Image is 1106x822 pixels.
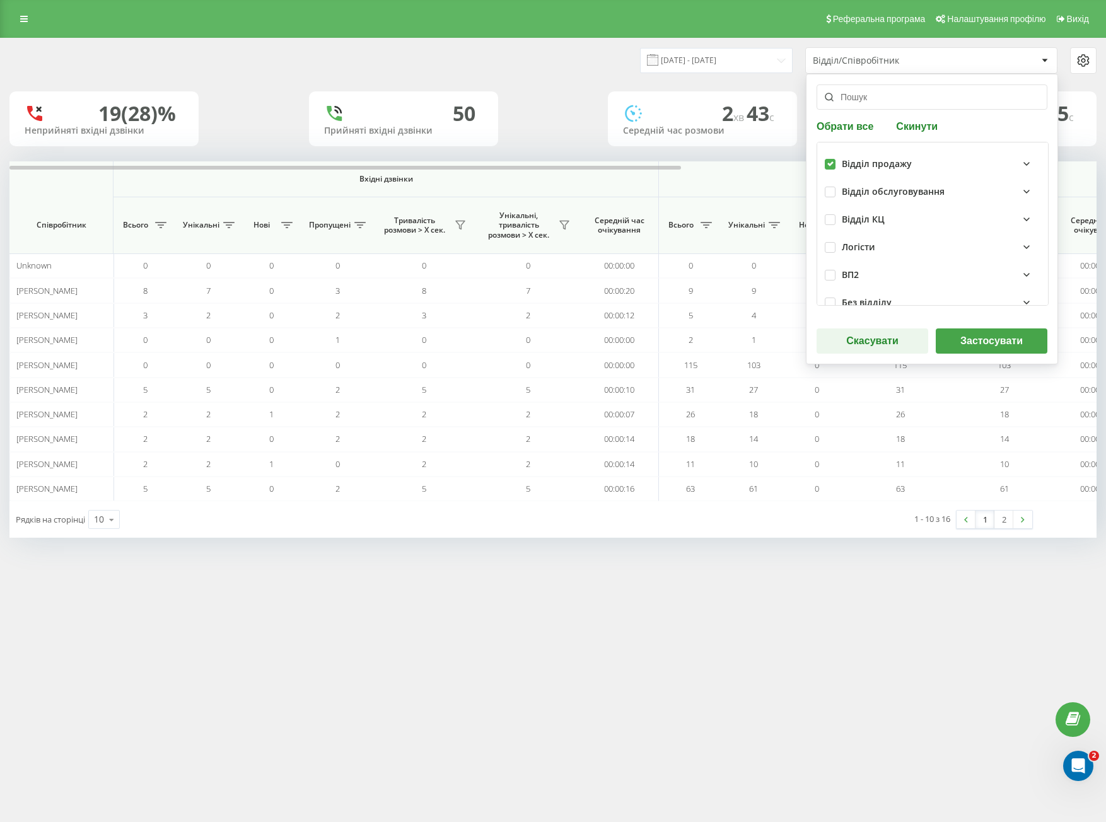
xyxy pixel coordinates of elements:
div: Неприйняті вхідні дзвінки [25,125,183,136]
span: 5 [143,384,148,395]
span: 2 [526,310,530,321]
span: 0 [422,359,426,371]
span: Всього [665,220,697,230]
span: 2 [206,458,211,470]
span: 115 [894,359,907,371]
span: 10 [749,458,758,470]
span: [PERSON_NAME] [16,408,78,420]
span: Налаштування профілю [947,14,1045,24]
td: 00:00:14 [580,452,659,477]
input: Пошук [817,84,1047,110]
span: 0 [269,285,274,296]
span: 0 [815,384,819,395]
span: [PERSON_NAME] [16,285,78,296]
span: Вихід [1067,14,1089,24]
span: 63 [896,483,905,494]
span: c [1069,110,1074,124]
span: 2 [143,433,148,444]
span: 2 [335,310,340,321]
span: 18 [896,433,905,444]
span: 0 [269,310,274,321]
span: 0 [335,359,340,371]
span: 0 [335,458,340,470]
iframe: Intercom live chat [1063,751,1093,781]
span: 2 [143,458,148,470]
span: 2 [422,433,426,444]
span: Середній час очікування [590,216,649,235]
span: 0 [422,334,426,345]
span: 0 [143,260,148,271]
span: 18 [749,408,758,420]
span: 1 [752,334,756,345]
span: 103 [747,359,760,371]
span: 5 [422,483,426,494]
span: 0 [815,483,819,494]
div: Середній час розмови [623,125,782,136]
div: Прийняті вхідні дзвінки [324,125,483,136]
span: Вхідні дзвінки [146,174,626,184]
span: 43 [747,100,774,127]
span: 2 [206,408,211,420]
span: 5 [143,483,148,494]
span: 61 [749,483,758,494]
span: [PERSON_NAME] [16,334,78,345]
span: 4 [752,310,756,321]
td: 00:00:16 [580,477,659,501]
button: Обрати все [817,120,877,132]
span: 11 [686,458,695,470]
span: 2 [526,458,530,470]
span: 5 [526,483,530,494]
span: 8 [422,285,426,296]
span: 1 [269,458,274,470]
span: 18 [686,433,695,444]
span: [PERSON_NAME] [16,359,78,371]
span: Унікальні [183,220,219,230]
span: Всього [120,220,151,230]
button: Скинути [892,120,941,132]
span: 11 [896,458,905,470]
span: хв [733,110,747,124]
span: Пропущені [309,220,351,230]
span: 31 [686,384,695,395]
span: Рядків на сторінці [16,514,85,525]
span: 14 [1000,433,1009,444]
span: 15 [1046,100,1074,127]
td: 00:00:12 [580,303,659,328]
span: 31 [896,384,905,395]
span: 0 [269,483,274,494]
button: Скасувати [817,328,928,354]
td: 00:00:14 [580,427,659,451]
span: 2 [722,100,747,127]
span: [PERSON_NAME] [16,384,78,395]
div: Відділ продажу [842,159,912,170]
span: Вихідні дзвінки [689,174,1105,184]
span: 0 [143,359,148,371]
td: 00:00:00 [580,352,659,377]
span: 14 [749,433,758,444]
span: Співробітник [20,220,102,230]
div: Відділ обслуговування [842,187,945,197]
span: 26 [686,408,695,420]
span: Тривалість розмови > Х сек. [378,216,451,235]
span: 2 [422,458,426,470]
span: 2 [335,483,340,494]
span: 0 [815,408,819,420]
span: [PERSON_NAME] [16,458,78,470]
span: 2 [335,433,340,444]
span: 27 [1000,384,1009,395]
div: Відділ КЦ [842,214,885,225]
div: ВП2 [842,270,859,281]
span: 0 [269,334,274,345]
span: 0 [422,260,426,271]
span: 0 [269,260,274,271]
span: Unknown [16,260,52,271]
span: 0 [815,458,819,470]
span: 0 [143,334,148,345]
span: 63 [686,483,695,494]
span: 7 [526,285,530,296]
span: 2 [335,384,340,395]
span: 2 [689,334,693,345]
a: 1 [975,511,994,528]
span: 115 [684,359,697,371]
span: 8 [143,285,148,296]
